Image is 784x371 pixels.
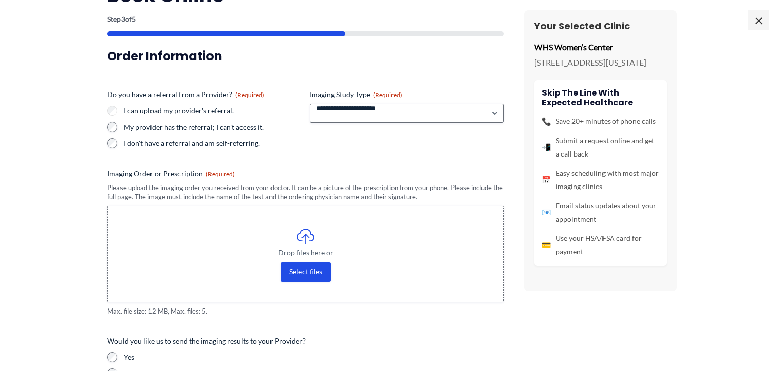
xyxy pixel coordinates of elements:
p: Step of [107,16,504,23]
span: 📞 [542,115,551,128]
li: Email status updates about your appointment [542,199,659,226]
span: 5 [132,15,136,23]
label: Imaging Study Type [310,89,504,100]
label: I can upload my provider's referral. [124,106,301,116]
p: WHS Women’s Center [534,40,667,55]
span: Drop files here or [128,249,483,256]
legend: Would you like us to send the imaging results to your Provider? [107,336,306,346]
span: (Required) [373,91,402,99]
label: My provider has the referral; I can't access it. [124,122,301,132]
h3: Order Information [107,48,504,64]
li: Submit a request online and get a call back [542,134,659,161]
span: Max. file size: 12 MB, Max. files: 5. [107,306,504,316]
li: Use your HSA/FSA card for payment [542,232,659,258]
span: 📧 [542,206,551,219]
label: I don't have a referral and am self-referring. [124,138,301,148]
button: select files, imaging order or prescription(required) [281,262,331,282]
label: Yes [124,352,504,362]
div: Please upload the imaging order you received from your doctor. It can be a picture of the prescri... [107,183,504,202]
h4: Skip the line with Expected Healthcare [542,88,659,107]
p: [STREET_ADDRESS][US_STATE] [534,55,667,70]
span: × [748,10,769,30]
span: 📅 [542,173,551,187]
h3: Your Selected Clinic [534,20,667,32]
label: Imaging Order or Prescription [107,169,504,179]
span: 3 [121,15,125,23]
span: 📲 [542,141,551,154]
li: Easy scheduling with most major imaging clinics [542,167,659,193]
span: (Required) [206,170,235,178]
span: 💳 [542,238,551,252]
li: Save 20+ minutes of phone calls [542,115,659,128]
span: (Required) [235,91,264,99]
legend: Do you have a referral from a Provider? [107,89,264,100]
